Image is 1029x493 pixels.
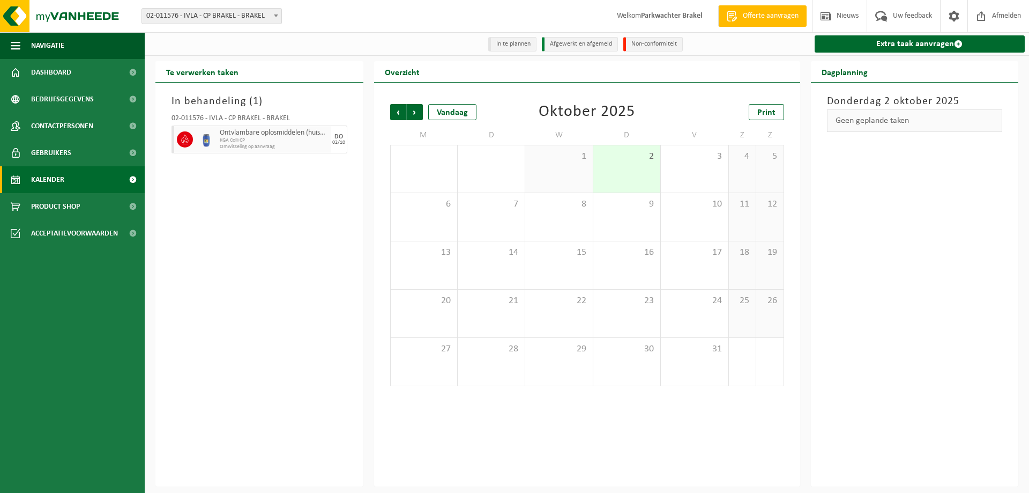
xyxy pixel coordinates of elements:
span: 31 [666,343,722,355]
span: 15 [531,247,587,259]
span: Bedrijfsgegevens [31,86,94,113]
a: Print [749,104,784,120]
span: 9 [599,198,655,210]
span: Omwisseling op aanvraag [220,144,329,150]
h3: Donderdag 2 oktober 2025 [827,93,1003,109]
span: 17 [666,247,722,259]
span: Gebruikers [31,139,71,166]
span: 16 [599,247,655,259]
span: 6 [396,198,452,210]
span: Kalender [31,166,64,193]
div: Oktober 2025 [539,104,635,120]
span: 8 [531,198,587,210]
span: 21 [463,295,519,307]
span: Acceptatievoorwaarden [31,220,118,247]
span: KGA Colli CP [220,137,329,144]
li: Afgewerkt en afgemeld [542,37,618,51]
span: Contactpersonen [31,113,93,139]
span: 4 [734,151,750,163]
img: PB-OT-0120-HPE-00-02 [198,131,214,148]
span: Ontvlambare oplosmiddelen (huishoudelijk) [220,129,329,137]
h2: Overzicht [374,61,430,82]
div: DO [334,134,343,140]
span: 5 [762,151,778,163]
li: In te plannen [488,37,536,51]
span: 25 [734,295,750,307]
span: Print [757,108,776,117]
a: Extra taak aanvragen [815,35,1025,53]
td: D [458,126,525,145]
span: 20 [396,295,452,307]
span: Volgende [407,104,423,120]
td: Z [756,126,784,145]
span: 1 [253,96,259,107]
td: Z [729,126,756,145]
a: Offerte aanvragen [718,5,807,27]
td: V [661,126,728,145]
span: Dashboard [31,59,71,86]
td: D [593,126,661,145]
span: 23 [599,295,655,307]
span: 22 [531,295,587,307]
span: 7 [463,198,519,210]
div: Geen geplande taken [827,109,1003,132]
span: 27 [396,343,452,355]
span: 13 [396,247,452,259]
span: 29 [531,343,587,355]
span: 12 [762,198,778,210]
span: 1 [531,151,587,163]
span: 30 [599,343,655,355]
span: Navigatie [31,32,64,59]
h2: Te verwerken taken [155,61,249,82]
span: Product Shop [31,193,80,220]
td: M [390,126,458,145]
li: Non-conformiteit [623,37,683,51]
span: 14 [463,247,519,259]
span: 18 [734,247,750,259]
span: 28 [463,343,519,355]
span: 10 [666,198,722,210]
span: 2 [599,151,655,163]
span: 02-011576 - IVLA - CP BRAKEL - BRAKEL [141,8,282,24]
h3: In behandeling ( ) [171,93,347,109]
span: Vorige [390,104,406,120]
td: W [525,126,593,145]
span: 11 [734,198,750,210]
span: 3 [666,151,722,163]
strong: Parkwachter Brakel [641,12,702,20]
h2: Dagplanning [811,61,878,82]
div: Vandaag [428,104,476,120]
span: Offerte aanvragen [740,11,801,21]
span: 19 [762,247,778,259]
span: 26 [762,295,778,307]
div: 02-011576 - IVLA - CP BRAKEL - BRAKEL [171,115,347,126]
div: 02/10 [332,140,345,145]
span: 24 [666,295,722,307]
span: 02-011576 - IVLA - CP BRAKEL - BRAKEL [142,9,281,24]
